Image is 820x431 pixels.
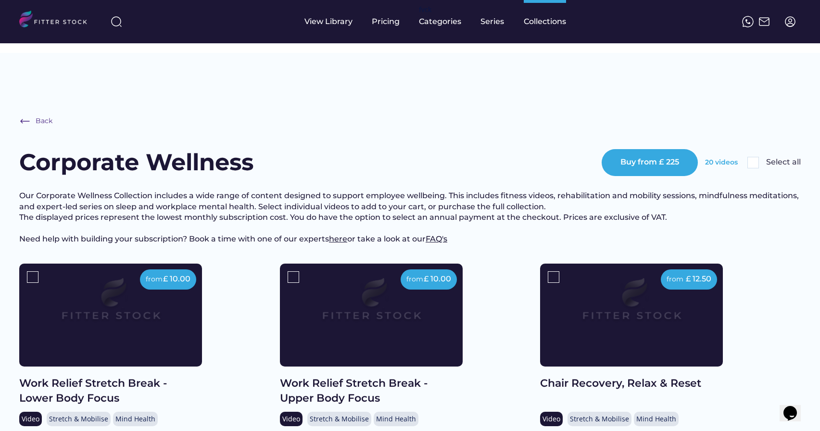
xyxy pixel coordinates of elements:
[310,414,369,424] div: Stretch & Mobilise
[742,16,754,27] img: meteor-icons_whatsapp%20%281%29.svg
[22,414,39,424] div: Video
[558,264,705,346] img: Frame%2079%20%281%29.svg
[19,190,801,244] h3: Our Corporate Wellness Collection includes a wide range of content designed to support employee w...
[19,11,95,30] img: LOGO.svg
[36,116,52,126] div: Back
[747,157,759,168] img: Rectangle%205126.svg
[329,234,347,243] a: here
[758,16,770,27] img: Frame%2051.svg
[766,157,801,167] div: Select all
[540,376,723,391] div: Chair Recovery, Relax & Reset
[424,274,451,284] div: £ 10.00
[705,158,738,167] div: 20 videos
[288,271,299,283] img: Rectangle%205126%20%281%29.svg
[542,414,560,424] div: Video
[19,146,253,178] h1: Corporate Wellness
[280,376,463,406] div: Work Relief Stretch Break - Upper Body Focus
[111,16,122,27] img: search-normal%203.svg
[426,234,447,243] a: FAQ's
[784,16,796,27] img: profile-circle.svg
[376,414,416,424] div: Mind Health
[282,414,300,424] div: Video
[38,264,184,346] img: Frame%2079%20%281%29.svg
[19,115,31,127] img: Frame%20%286%29.svg
[548,271,559,283] img: Rectangle%205126%20%281%29.svg
[19,376,202,406] div: Work Relief Stretch Break - Lower Body Focus
[27,271,38,283] img: Rectangle%205126%20%281%29.svg
[419,16,461,27] div: Categories
[146,275,163,284] div: from
[406,275,423,284] div: from
[372,16,400,27] div: Pricing
[524,16,566,27] div: Collections
[570,414,629,424] div: Stretch & Mobilise
[780,393,810,421] iframe: chat widget
[686,274,711,284] div: £ 12.50
[636,414,676,424] div: Mind Health
[115,414,155,424] div: Mind Health
[163,274,190,284] div: £ 10.00
[667,275,683,284] div: from
[304,16,353,27] div: View Library
[602,149,698,176] button: Buy from £ 225
[480,16,505,27] div: Series
[49,414,108,424] div: Stretch & Mobilise
[298,264,444,346] img: Frame%2079%20%281%29.svg
[419,5,431,14] div: fvck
